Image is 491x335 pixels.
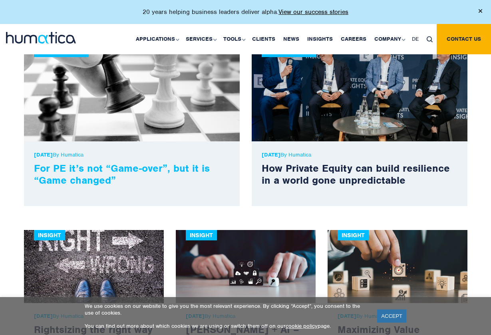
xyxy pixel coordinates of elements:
[252,43,467,141] img: news1
[337,24,370,54] a: Careers
[427,36,433,42] img: search_icon
[279,24,303,54] a: News
[132,24,182,54] a: Applications
[303,24,337,54] a: Insights
[412,36,419,42] span: DE
[186,230,217,240] div: Insight
[377,309,406,323] a: ACCEPT
[286,323,318,329] a: cookie policy
[408,24,423,54] a: DE
[278,8,348,16] a: View our success stories
[34,151,230,158] p: By Humatica
[370,24,408,54] a: Company
[34,151,53,158] strong: [DATE]
[85,323,367,329] p: You can find out more about which cookies we are using or switch them off on our page.
[219,24,248,54] a: Tools
[182,24,219,54] a: Services
[262,151,457,158] p: By Humatica
[262,162,450,186] a: How Private Equity can build resilience in a world gone unpredictable
[85,303,367,316] p: We use cookies on our website to give you the most relevant experience. By clicking “Accept”, you...
[6,32,76,44] img: logo
[176,230,316,303] img: Trump + AI – Are you adequately hedged for efficiency?
[328,230,467,303] img: Maximizing Value Creation in Long-Hold Private Equity Investments
[248,24,279,54] a: Clients
[437,24,491,54] a: Contact us
[262,151,280,158] strong: [DATE]
[24,43,240,141] img: news1
[24,230,164,303] img: Rightsizing the right way
[34,162,210,186] a: For PE it’s not “Game-over”, but it is “Game changed”
[143,8,348,16] p: 20 years helping business leaders deliver alpha.
[338,230,369,240] div: Insight
[34,230,65,240] div: Insight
